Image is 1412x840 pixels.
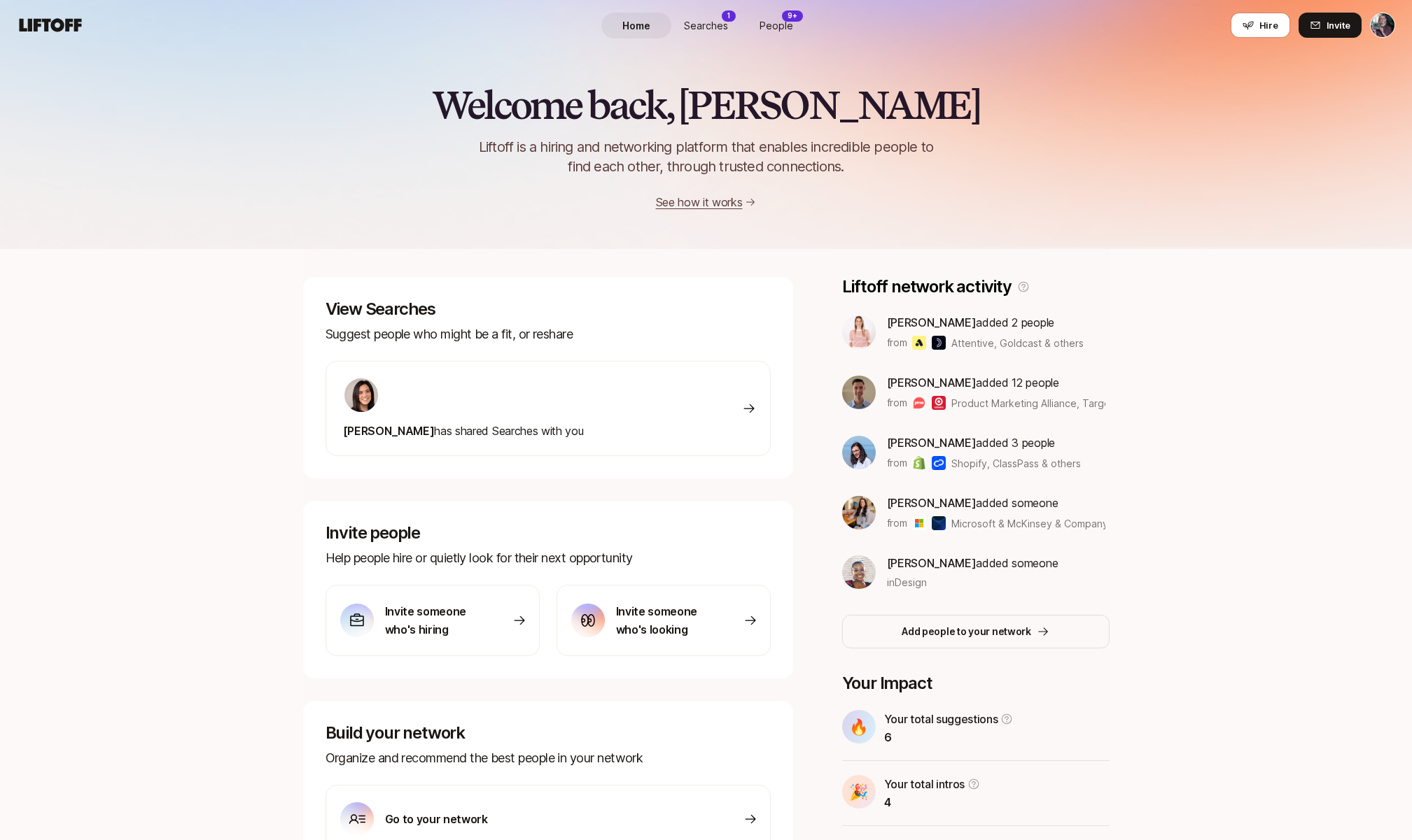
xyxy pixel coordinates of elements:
span: [PERSON_NAME] [887,315,977,329]
p: 1 [727,10,730,21]
img: Shopify [912,456,926,470]
img: bf8f663c_42d6_4f7d_af6b_5f71b9527721.jpg [842,376,876,409]
p: Your total intros [884,775,965,793]
p: Invite people [326,523,771,543]
span: Home [622,18,650,33]
span: in Design [887,575,927,590]
span: Shopify, ClassPass & others [951,456,1081,471]
span: Invite [1327,18,1350,32]
span: [PERSON_NAME] [887,436,977,450]
button: Hire [1231,13,1290,38]
a: Searches1 [671,13,741,38]
p: Add people to your network [902,623,1031,640]
h2: Welcome back, [PERSON_NAME] [432,84,980,126]
p: Go to your network [385,810,488,828]
img: Microsoft [912,516,926,530]
img: 80d0b387_ec65_46b6_b3ae_50b6ee3c5fa9.jpg [842,315,876,349]
span: [PERSON_NAME] [887,376,977,390]
p: Build your network [326,723,771,743]
p: added 12 people [887,373,1106,392]
div: 🎉 [842,775,876,809]
span: Searches [684,18,728,33]
img: 3b21b1e9_db0a_4655_a67f_ab9b1489a185.jpg [842,436,876,469]
p: Your total suggestions [884,710,998,728]
span: has shared Searches with you [343,424,584,438]
p: from [887,334,907,351]
span: Hire [1259,18,1278,32]
span: [PERSON_NAME] [887,496,977,510]
p: from [887,394,907,411]
span: [PERSON_NAME] [343,424,435,438]
span: People [760,18,793,33]
img: Product Marketing Alliance [912,396,926,410]
img: Attentive [912,336,926,350]
p: added 2 people [887,313,1084,332]
p: Your Impact [842,674,1110,693]
p: Invite someone who's hiring [385,602,483,639]
p: Help people hire or quietly look for their next opportunity [326,548,771,568]
p: Liftoff network activity [842,277,1012,297]
p: Organize and recommend the best people in your network [326,748,771,768]
p: View Searches [326,299,771,319]
img: Target [932,396,946,410]
img: dbb69939_042d_44fe_bb10_75f74df84f7f.jpg [842,555,876,589]
img: McKinsey & Company [932,516,946,530]
img: ClassPass [932,456,946,470]
p: 9+ [788,10,797,21]
span: [PERSON_NAME] [887,556,977,570]
span: Attentive, Goldcast & others [951,336,1084,350]
p: added someone [887,554,1058,572]
button: Add people to your network [842,615,1110,648]
p: added someone [887,494,1106,512]
p: added 3 people [887,434,1082,452]
p: 4 [884,793,981,811]
img: 71d7b91d_d7cb_43b4_a7ea_a9b2f2cc6e03.jpg [344,378,378,412]
img: d0e06323_f622_491a_9240_2a93b4987f19.jpg [842,496,876,529]
img: Goldcast [932,336,946,350]
p: Liftoff is a hiring and networking platform that enables incredible people to find each other, th... [456,137,957,176]
button: Katie Tyson [1370,13,1395,38]
p: from [887,455,907,471]
span: Product Marketing Alliance, Target & others [951,397,1156,409]
p: Invite someone who's looking [616,602,714,639]
span: Microsoft & McKinsey & Company [951,518,1108,529]
p: 6 [884,728,1014,746]
button: Invite [1299,13,1362,38]
img: Katie Tyson [1371,13,1394,37]
a: People9+ [741,13,811,38]
p: from [887,515,907,532]
p: Suggest people who might be a fit, or reshare [326,325,771,344]
div: 🔥 [842,710,876,743]
a: Home [601,13,671,38]
a: See how it works [656,195,743,209]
